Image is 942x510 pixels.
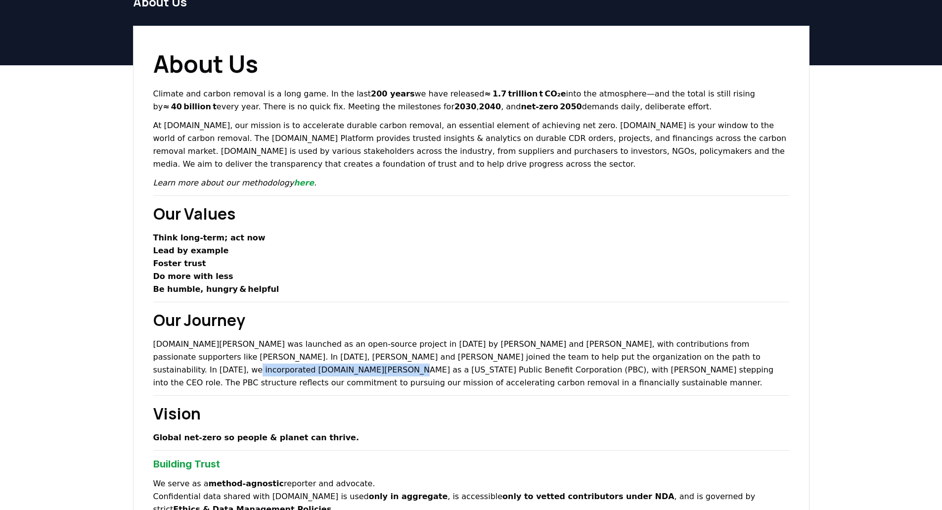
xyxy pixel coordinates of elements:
h2: Our Values [153,202,789,226]
p: [DOMAIN_NAME][PERSON_NAME] was launched as an open-source project in [DATE] by [PERSON_NAME] and ... [153,338,789,389]
strong: net‑zero 2050 [521,102,582,111]
strong: Be humble, hungry & helpful [153,284,279,294]
strong: 2040 [479,102,501,111]
strong: Global net‑zero so people & planet can thrive. [153,433,359,442]
strong: only to vetted contributors under NDA [502,492,674,501]
strong: method‑agnostic [209,479,284,488]
h3: Building Trust [153,457,789,471]
p: At [DOMAIN_NAME], our mission is to accelerate durable carbon removal, an essential element of ac... [153,119,789,171]
strong: Do more with less [153,272,233,281]
strong: Foster trust [153,259,206,268]
p: Climate and carbon removal is a long game. In the last we have released into the atmosphere—and t... [153,88,789,113]
strong: only in aggregate [369,492,448,501]
strong: 200 years [371,89,414,98]
strong: ≈ 1.7 trillion t CO₂e [484,89,566,98]
strong: Lead by example [153,246,229,255]
strong: Think long‑term; act now [153,233,266,242]
strong: 2030 [454,102,477,111]
h2: Our Journey [153,308,789,332]
h1: About Us [153,46,789,82]
strong: ≈ 40 billion t [163,102,217,111]
h2: Vision [153,402,789,425]
em: Learn more about our methodology . [153,178,317,187]
a: here [294,178,314,187]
